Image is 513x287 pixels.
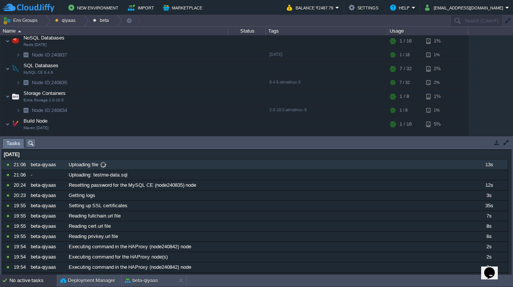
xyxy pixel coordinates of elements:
[388,27,468,35] div: Usage
[55,15,78,26] button: qiyaas
[1,27,228,35] div: Name
[266,27,387,35] div: Tags
[29,180,66,190] div: beta-qiyaas
[31,135,68,141] span: 240840
[426,104,451,116] div: 1%
[426,33,451,49] div: 1%
[23,63,60,68] a: SQL DatabasesMySQL CE 8.4.6
[14,262,28,272] div: 19:54
[69,243,191,250] span: Executing command in the HAProxy (node240842) node
[32,52,51,58] span: Node ID:
[426,77,451,88] div: 2%
[23,35,66,41] span: NoSQL Databases
[31,79,68,86] span: 240835
[470,201,507,211] div: 35s
[470,221,507,231] div: 8s
[125,277,158,284] button: beta-qiyaas
[31,52,68,58] span: 240837
[32,80,51,85] span: Node ID:
[400,104,408,116] div: 1 / 8
[16,132,20,144] img: AMDAwAAAACH5BAEAAAAALAAAAAABAAEAAAICRAEAOw==
[3,3,54,13] img: CloudJiffy
[29,232,66,241] div: beta-qiyaas
[18,30,21,32] img: AMDAwAAAACH5BAEAAAAALAAAAAABAAEAAAICRAEAOw==
[426,117,451,132] div: 5%
[390,3,412,12] button: Help
[426,61,451,76] div: 2%
[10,89,21,104] img: AMDAwAAAACH5BAEAAAAALAAAAAABAAEAAAICRAEAOw==
[69,161,98,168] span: Uploading file
[23,118,49,124] span: Build Node
[31,79,68,86] a: Node ID:240835
[23,35,66,41] a: NoSQL DatabasesRedis [DATE]
[14,170,28,180] div: 21:06
[163,3,205,12] button: Marketplace
[14,201,28,211] div: 19:55
[20,132,31,144] img: AMDAwAAAACH5BAEAAAAALAAAAAABAAEAAAICRAEAOw==
[9,274,57,287] div: No active tasks
[14,221,28,231] div: 19:55
[69,172,127,178] span: Uploading: testme-data.sql
[400,117,412,132] div: 1 / 16
[23,118,49,124] a: Build NodeMaven [DATE]
[24,98,64,102] span: Extra Storage 2.0-10.5
[69,233,118,240] span: Reading privkey.url file
[470,191,507,200] div: 3s
[23,90,67,96] span: Storage Containers
[24,43,47,47] span: Redis [DATE]
[426,49,451,61] div: 1%
[470,232,507,241] div: 6s
[470,273,507,282] div: 2s
[69,182,196,189] span: Resetting password for the MySQL CE (node240835) node
[31,52,68,58] a: Node ID:240837
[68,3,121,12] button: New Environment
[29,262,66,272] div: beta-qiyaas
[400,132,410,144] div: 1 / 16
[31,107,68,114] a: Node ID:240834
[69,223,111,230] span: Reading cert.url file
[69,192,95,199] span: Getting logs
[20,49,31,61] img: AMDAwAAAACH5BAEAAAAALAAAAAABAAEAAAICRAEAOw==
[470,252,507,262] div: 2s
[14,191,28,200] div: 20:23
[60,277,115,284] button: Deployment Manager
[470,180,507,190] div: 12s
[426,89,451,104] div: 1%
[10,117,21,132] img: AMDAwAAAACH5BAEAAAAALAAAAAABAAEAAAICRAEAOw==
[481,257,505,279] iframe: chat widget
[69,264,191,271] span: Executing command in the HAProxy (node240842) node
[29,160,66,170] div: beta-qiyaas
[14,273,28,282] div: 19:54
[29,201,66,211] div: beta-qiyaas
[20,104,31,116] img: AMDAwAAAACH5BAEAAAAALAAAAAABAAEAAAICRAEAOw==
[69,254,168,260] span: Executing command for the HAProxy node(s)
[400,61,412,76] div: 7 / 32
[14,180,28,190] div: 20:24
[269,80,301,84] span: 8.4.6-almalinux-9
[400,77,410,88] div: 7 / 32
[23,62,60,69] span: SQL Databases
[23,90,67,96] a: Storage ContainersExtra Storage 2.0-10.5
[269,52,282,57] span: [DATE]
[32,107,51,113] span: Node ID:
[32,135,51,141] span: Node ID:
[31,107,68,114] span: 240834
[287,3,335,12] button: Balance ₹2487.79
[470,242,507,252] div: 2s
[24,70,53,75] span: MySQL CE 8.4.6
[400,89,409,104] div: 1 / 8
[349,3,381,12] button: Settings
[29,170,66,180] div: -
[14,232,28,241] div: 19:55
[24,126,49,130] span: Maven [DATE]
[29,252,66,262] div: beta-qiyaas
[269,107,307,112] span: 2.0-10.5-almalinux-9
[10,33,21,49] img: AMDAwAAAACH5BAEAAAAALAAAAAABAAEAAAICRAEAOw==
[470,211,507,221] div: 7s
[20,77,31,88] img: AMDAwAAAACH5BAEAAAAALAAAAAABAAEAAAICRAEAOw==
[14,252,28,262] div: 19:54
[3,15,40,26] button: Env Groups
[29,191,66,200] div: beta-qiyaas
[269,135,340,140] span: [DATE]-temurinjdk-17.0.16-almalinux-9
[14,211,28,221] div: 19:55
